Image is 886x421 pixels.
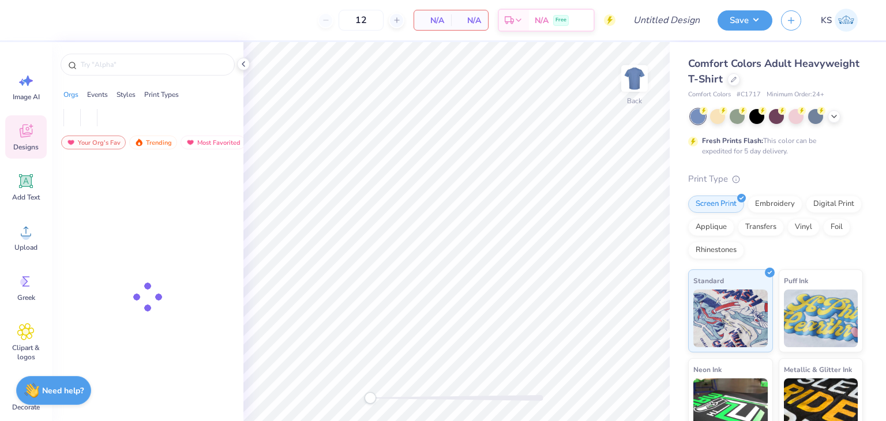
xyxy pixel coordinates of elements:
input: Try "Alpha" [80,59,227,70]
strong: Fresh Prints Flash: [702,136,763,145]
input: – – [339,10,384,31]
span: Puff Ink [784,275,808,287]
button: Save [718,10,772,31]
span: # C1717 [737,90,761,100]
div: Styles [117,89,136,100]
div: Print Type [688,172,863,186]
span: N/A [421,14,444,27]
div: Your Org's Fav [61,136,126,149]
span: Comfort Colors Adult Heavyweight T-Shirt [688,57,859,86]
div: Print Types [144,89,179,100]
div: Digital Print [806,196,862,213]
span: Neon Ink [693,363,722,375]
img: trending.gif [134,138,144,146]
img: most_fav.gif [66,138,76,146]
div: Orgs [63,89,78,100]
div: Most Favorited [181,136,246,149]
img: Back [623,67,646,90]
span: Image AI [13,92,40,102]
div: Vinyl [787,219,820,236]
strong: Need help? [42,385,84,396]
img: most_fav.gif [186,138,195,146]
div: Trending [129,136,177,149]
div: Foil [823,219,850,236]
span: Minimum Order: 24 + [767,90,824,100]
img: Puff Ink [784,290,858,347]
span: Clipart & logos [7,343,45,362]
img: Kendall Stake [835,9,858,32]
span: Decorate [12,403,40,412]
div: Screen Print [688,196,744,213]
div: Applique [688,219,734,236]
span: KS [821,14,832,27]
span: Designs [13,142,39,152]
img: Standard [693,290,768,347]
span: N/A [535,14,549,27]
span: Comfort Colors [688,90,731,100]
input: Untitled Design [624,9,709,32]
div: Accessibility label [365,392,376,404]
a: KS [816,9,863,32]
span: Free [555,16,566,24]
div: Events [87,89,108,100]
span: Upload [14,243,37,252]
div: Transfers [738,219,784,236]
span: Standard [693,275,724,287]
span: Add Text [12,193,40,202]
span: Metallic & Glitter Ink [784,363,852,375]
div: This color can be expedited for 5 day delivery. [702,136,844,156]
span: N/A [458,14,481,27]
div: Embroidery [748,196,802,213]
div: Back [627,96,642,106]
span: Greek [17,293,35,302]
div: Rhinestones [688,242,744,259]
